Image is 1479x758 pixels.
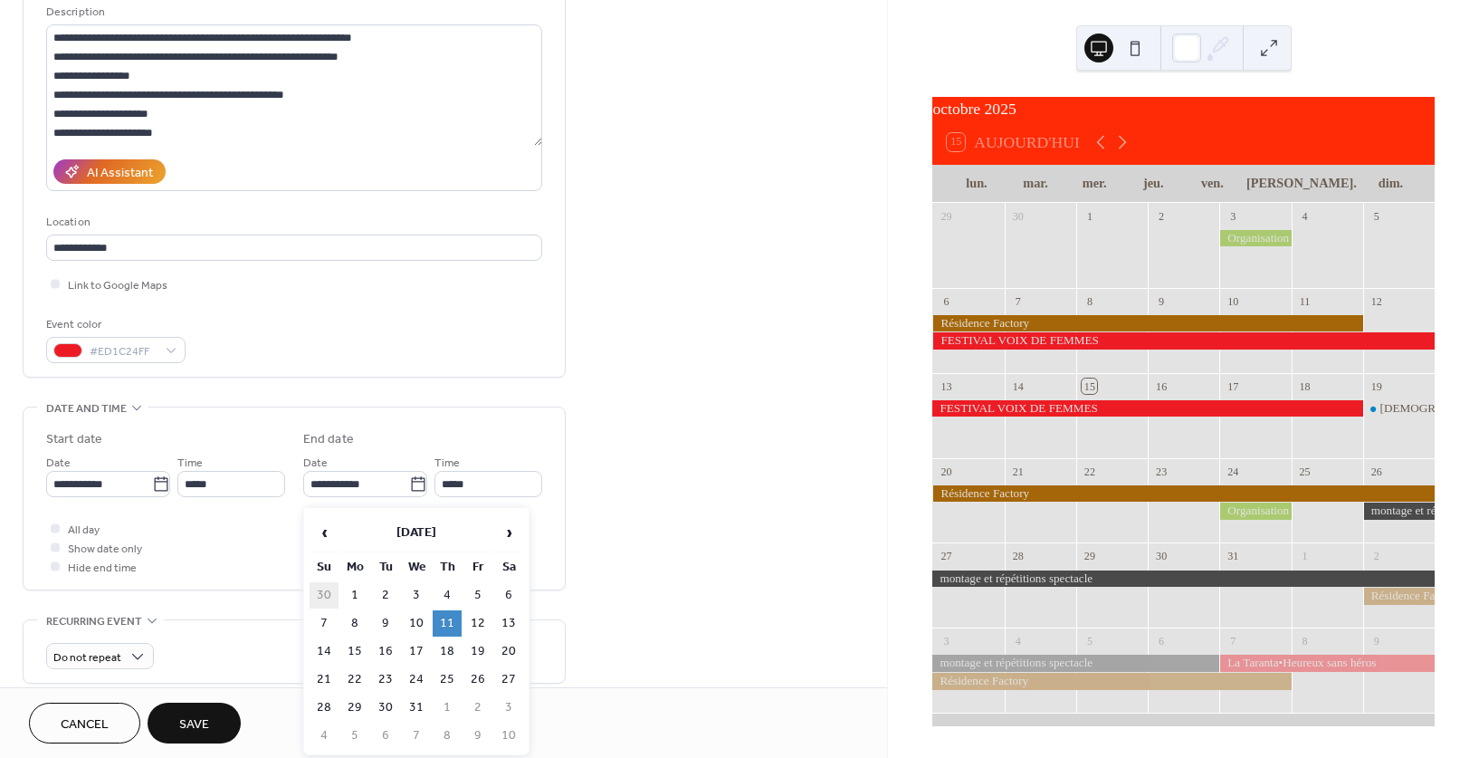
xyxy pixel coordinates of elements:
[494,638,523,665] td: 20
[1154,293,1169,309] div: 9
[433,638,462,665] td: 18
[939,464,954,479] div: 20
[53,648,121,668] span: Do not repeat
[68,276,167,295] span: Link to Google Maps
[433,723,462,749] td: 8
[932,485,1435,502] div: Résidence Factory
[495,514,522,551] span: ›
[1363,400,1435,417] div: LGBTQIA+ Tea-Dance
[1297,464,1312,479] div: 25
[1010,549,1026,564] div: 28
[310,554,339,580] th: Su
[46,430,102,449] div: Start date
[402,582,431,609] td: 3
[46,454,71,473] span: Date
[371,723,400,749] td: 6
[340,638,369,665] td: 15
[402,610,431,637] td: 10
[1219,230,1291,246] div: Organisation extérieure
[433,610,462,637] td: 11
[1010,464,1026,479] div: 21
[303,454,328,473] span: Date
[1297,549,1312,564] div: 1
[310,610,339,637] td: 7
[46,3,539,22] div: Description
[1154,208,1169,224] div: 2
[1065,165,1124,202] div: mer.
[463,667,492,693] td: 26
[463,582,492,609] td: 5
[46,315,182,334] div: Event color
[310,514,338,551] span: ‹
[68,540,142,559] span: Show date only
[1297,293,1312,309] div: 11
[1363,503,1435,519] div: montage et répétitions spectacle
[433,695,462,721] td: 1
[340,582,369,609] td: 1
[433,582,462,609] td: 4
[939,549,954,564] div: 27
[1226,464,1241,479] div: 24
[46,399,127,418] span: Date and time
[1369,634,1384,649] div: 9
[494,554,523,580] th: Sa
[1124,165,1183,202] div: jeu.
[371,667,400,693] td: 23
[87,164,153,183] div: AI Assistant
[340,513,492,552] th: [DATE]
[1297,208,1312,224] div: 4
[1010,379,1026,394] div: 14
[434,454,460,473] span: Time
[433,554,462,580] th: Th
[494,610,523,637] td: 13
[1369,379,1384,394] div: 19
[340,554,369,580] th: Mo
[939,379,954,394] div: 13
[1363,588,1435,604] div: Résidence Factory
[1361,165,1420,202] div: dim.
[1226,379,1241,394] div: 17
[310,667,339,693] td: 21
[932,400,1362,417] div: FESTIVAL VOIX DE FEMMES
[53,159,166,184] button: AI Assistant
[463,554,492,580] th: Fr
[947,165,1006,202] div: lun.
[68,521,100,540] span: All day
[1226,293,1241,309] div: 10
[371,638,400,665] td: 16
[371,582,400,609] td: 2
[1226,549,1241,564] div: 31
[1082,464,1097,479] div: 22
[1297,379,1312,394] div: 18
[310,695,339,721] td: 28
[340,667,369,693] td: 22
[371,554,400,580] th: Tu
[494,723,523,749] td: 10
[402,554,431,580] th: We
[90,342,157,361] span: #ED1C24FF
[402,638,431,665] td: 17
[494,667,523,693] td: 27
[1082,549,1097,564] div: 29
[1154,379,1169,394] div: 16
[402,695,431,721] td: 31
[939,293,954,309] div: 6
[1010,208,1026,224] div: 30
[1226,634,1241,649] div: 7
[463,723,492,749] td: 9
[1219,655,1435,671] div: La Taranta•Heureux sans héros
[1226,208,1241,224] div: 3
[1082,208,1097,224] div: 1
[463,638,492,665] td: 19
[177,454,203,473] span: Time
[46,213,539,232] div: Location
[310,582,339,609] td: 30
[1297,634,1312,649] div: 8
[402,723,431,749] td: 7
[433,667,462,693] td: 25
[340,610,369,637] td: 8
[932,332,1435,349] div: FESTIVAL VOIX DE FEMMES
[939,634,954,649] div: 3
[29,703,140,744] button: Cancel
